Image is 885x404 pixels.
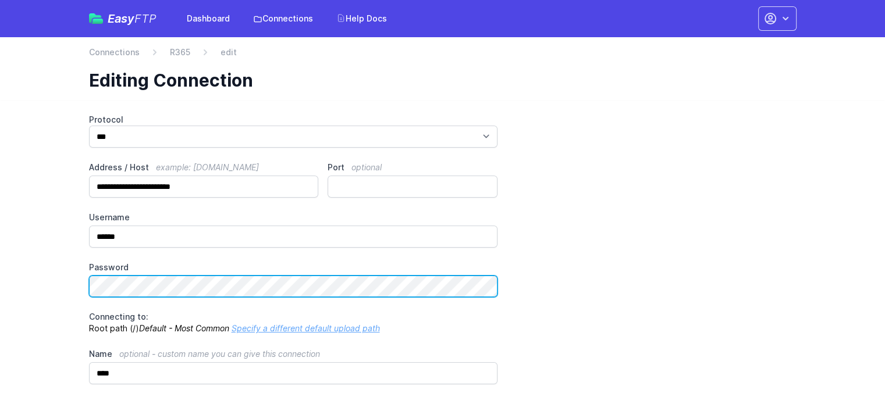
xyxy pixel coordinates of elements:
p: Root path (/) [89,311,498,334]
nav: Breadcrumb [89,47,797,65]
a: Dashboard [180,8,237,29]
label: Address / Host [89,162,319,173]
span: edit [221,47,237,58]
i: Default - Most Common [139,323,229,333]
a: Help Docs [329,8,394,29]
a: Specify a different default upload path [232,323,380,333]
label: Name [89,348,498,360]
span: FTP [134,12,157,26]
iframe: Drift Widget Chat Controller [827,346,871,390]
span: optional [351,162,382,172]
a: R365 [170,47,190,58]
a: Connections [89,47,140,58]
a: Connections [246,8,320,29]
span: Connecting to: [89,312,148,321]
span: optional - custom name you can give this connection [119,349,320,359]
span: example: [DOMAIN_NAME] [156,162,259,172]
label: Password [89,262,498,273]
span: Easy [108,13,157,24]
label: Protocol [89,114,498,126]
img: easyftp_logo.png [89,13,103,24]
a: EasyFTP [89,13,157,24]
label: Username [89,212,498,223]
label: Port [328,162,497,173]
h1: Editing Connection [89,70,787,91]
